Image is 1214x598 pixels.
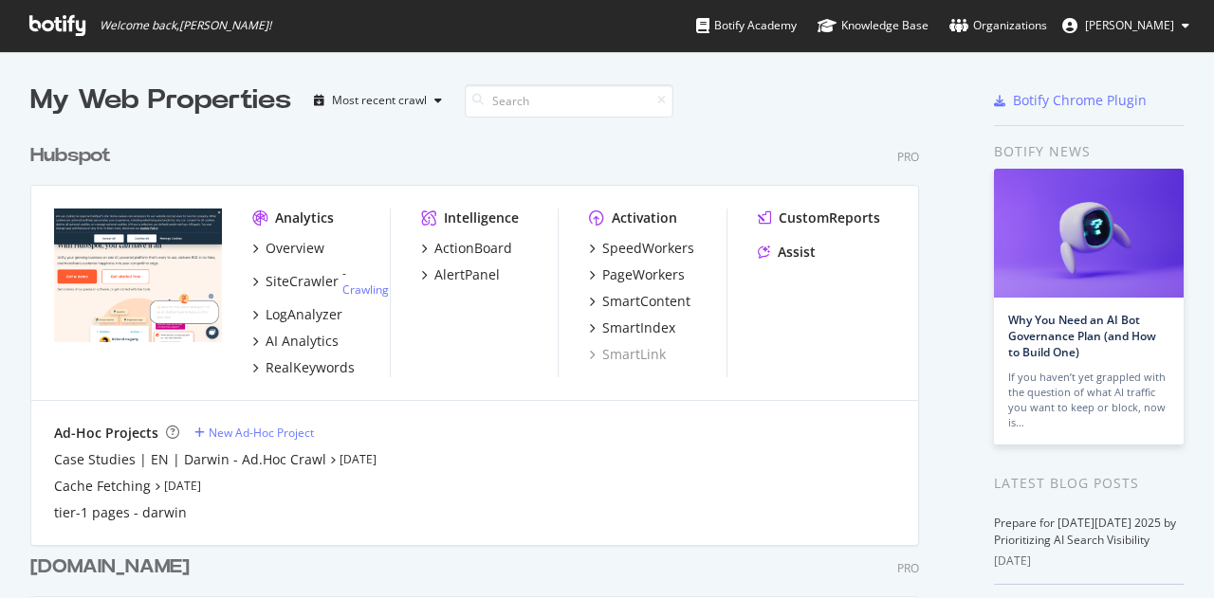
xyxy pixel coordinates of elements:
[342,265,389,298] div: -
[340,451,377,467] a: [DATE]
[1013,91,1147,110] div: Botify Chrome Plugin
[342,281,389,298] a: Crawling
[994,553,1184,570] div: [DATE]
[602,239,694,258] div: SpeedWorkers
[54,450,326,469] a: Case Studies | EN | Darwin - Ad.Hoc Crawl
[994,473,1184,494] div: Latest Blog Posts
[612,208,677,227] div: Activation
[589,265,685,284] a: PageWorkers
[434,239,512,258] div: ActionBoard
[897,149,919,165] div: Pro
[1085,17,1174,33] span: Victor Pan
[779,208,880,227] div: CustomReports
[421,265,500,284] a: AlertPanel
[100,18,271,33] span: Welcome back, [PERSON_NAME] !
[696,16,797,35] div: Botify Academy
[30,553,190,581] div: [DOMAIN_NAME]
[30,142,119,170] a: Hubspot
[252,305,342,324] a: LogAnalyzer
[465,84,673,118] input: Search
[602,318,675,337] div: SmartIndex
[602,265,685,284] div: PageWorkers
[778,243,816,262] div: Assist
[589,292,690,311] a: SmartContent
[1008,370,1169,430] div: If you haven’t yet grappled with the question of what AI traffic you want to keep or block, now is…
[1047,10,1205,41] button: [PERSON_NAME]
[434,265,500,284] div: AlertPanel
[30,82,291,119] div: My Web Properties
[275,208,334,227] div: Analytics
[306,85,450,116] button: Most recent crawl
[589,345,666,364] a: SmartLink
[758,208,880,227] a: CustomReports
[897,560,919,576] div: Pro
[602,292,690,311] div: SmartContent
[949,16,1047,35] div: Organizations
[1008,312,1156,360] a: Why You Need an AI Bot Governance Plan (and How to Build One)
[589,318,675,337] a: SmartIndex
[266,332,339,351] div: AI Analytics
[444,208,519,227] div: Intelligence
[54,477,151,496] a: Cache Fetching
[758,243,816,262] a: Assist
[30,142,111,170] div: Hubspot
[994,141,1184,162] div: Botify news
[818,16,929,35] div: Knowledge Base
[164,478,201,494] a: [DATE]
[994,169,1184,298] img: Why You Need an AI Bot Governance Plan (and How to Build One)
[252,358,355,377] a: RealKeywords
[252,265,389,298] a: SiteCrawler- Crawling
[266,272,339,291] div: SiteCrawler
[252,239,324,258] a: Overview
[332,95,427,106] div: Most recent crawl
[30,553,197,581] a: [DOMAIN_NAME]
[194,425,314,441] a: New Ad-Hoc Project
[589,239,694,258] a: SpeedWorkers
[209,425,314,441] div: New Ad-Hoc Project
[266,358,355,377] div: RealKeywords
[994,91,1147,110] a: Botify Chrome Plugin
[54,208,222,343] img: hubspot.com
[54,503,187,522] a: tier-1 pages - darwin
[54,424,158,443] div: Ad-Hoc Projects
[252,332,339,351] a: AI Analytics
[994,515,1176,548] a: Prepare for [DATE][DATE] 2025 by Prioritizing AI Search Visibility
[421,239,512,258] a: ActionBoard
[266,305,342,324] div: LogAnalyzer
[266,239,324,258] div: Overview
